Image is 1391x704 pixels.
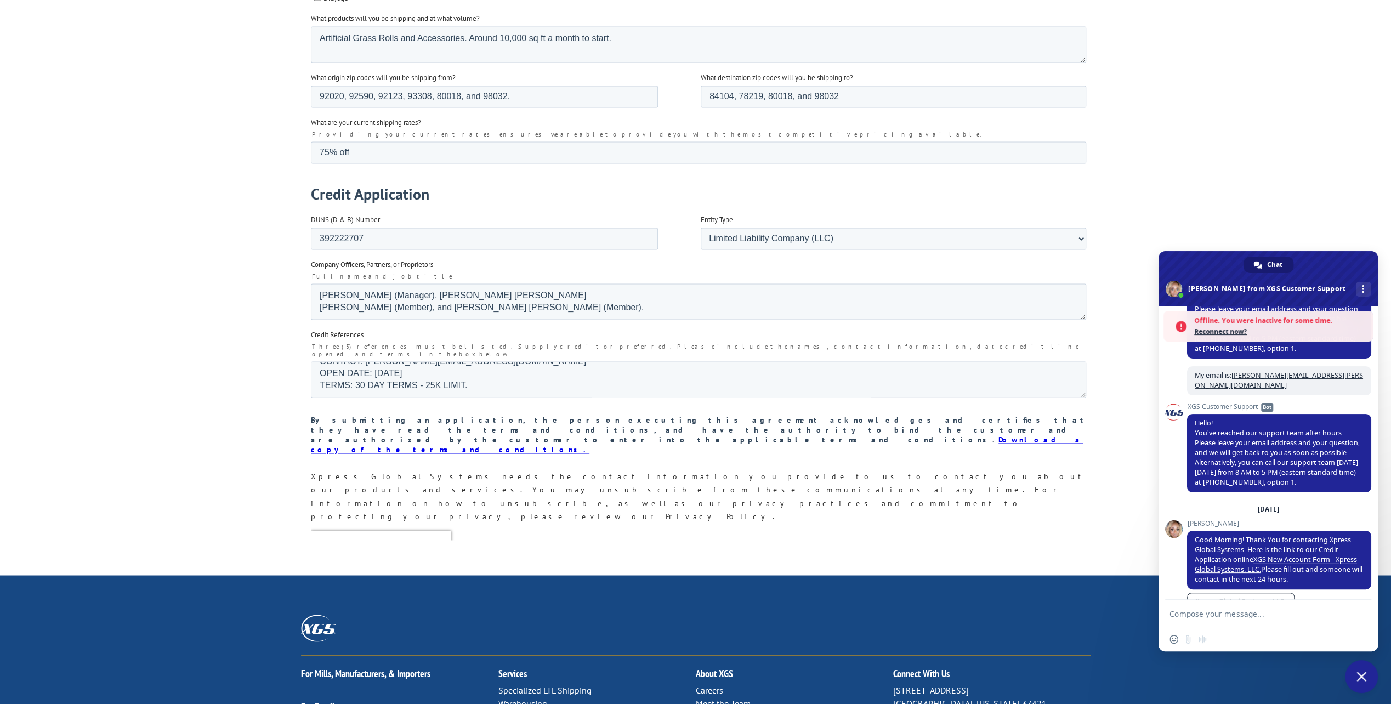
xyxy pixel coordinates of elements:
[1195,535,1362,584] span: Good Morning! Thank You for contacting Xpress Global Systems. Here is the link to our Credit Appl...
[390,177,470,186] span: Primary Contact Last Name
[519,622,556,631] span: Billing State
[498,684,592,695] a: Specialized LTL Shipping
[696,667,733,679] a: About XGS
[1261,403,1273,412] span: Bot
[1194,326,1367,337] span: Reconnect now?
[1195,418,1360,487] span: Hello! You've reached our support team after hours. Please leave your email address and your ques...
[1169,609,1343,619] textarea: Compose your message...
[301,667,430,679] a: For Mills, Manufacturers, & Importers
[390,222,520,231] span: Who do you report to within your company?
[1258,506,1279,513] div: [DATE]
[1194,315,1367,326] span: Offline. You were inactive for some time.
[390,266,455,276] span: Primary Contact Email
[260,401,299,411] span: State/Region
[1244,257,1293,273] div: Chat
[519,401,554,411] span: Postal code
[893,668,1091,684] h2: Connect With Us
[1267,257,1282,273] span: Chat
[1187,593,1295,610] a: Xpress Global Systems, LLC.
[1187,520,1371,527] span: [PERSON_NAME]
[1345,660,1378,693] div: Close chat
[1195,555,1357,574] a: XGS New Account Form - Xpress Global Systems, LLC.
[301,615,336,641] img: XGS_Logos_ALL_2024_All_White
[260,622,316,631] span: Billing Postal Code
[498,667,527,679] a: Services
[390,532,452,541] span: Billing Contact Email
[696,684,723,695] a: Careers
[390,132,404,141] span: DBA
[1187,403,1371,411] span: XGS Customer Support
[1169,635,1178,644] span: Insert an emoji
[1356,282,1371,297] div: More channels
[1195,371,1363,390] span: My email is:
[1195,371,1363,390] a: [PERSON_NAME][EMAIL_ADDRESS][PERSON_NAME][DOMAIN_NAME]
